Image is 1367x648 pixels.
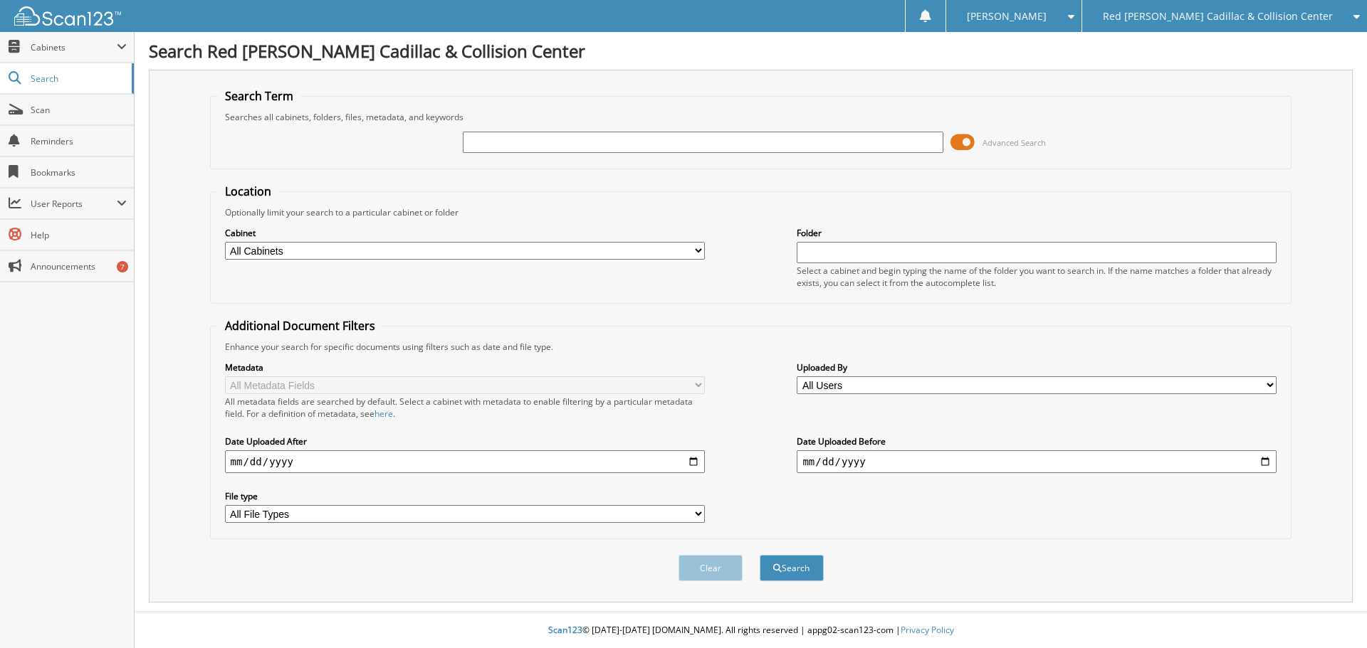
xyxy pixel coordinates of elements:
[797,227,1277,239] label: Folder
[218,341,1284,353] div: Enhance your search for specific documents using filters such as date and file type.
[760,555,824,581] button: Search
[218,318,382,334] legend: Additional Document Filters
[31,41,117,53] span: Cabinets
[797,450,1277,473] input: end
[983,137,1046,148] span: Advanced Search
[225,395,705,420] div: All metadata fields are searched by default. Select a cabinet with metadata to enable filtering b...
[31,104,127,116] span: Scan
[218,206,1284,218] div: Optionally limit your search to a particular cabinet or folder
[218,88,300,104] legend: Search Term
[797,361,1277,373] label: Uploaded By
[225,450,705,473] input: start
[901,624,954,636] a: Privacy Policy
[31,166,127,179] span: Bookmarks
[31,260,127,272] span: Announcements
[225,435,705,447] label: Date Uploaded After
[797,265,1277,289] div: Select a cabinet and begin typing the name of the folder you want to search in. If the name match...
[375,408,393,420] a: here
[135,613,1367,648] div: © [DATE]-[DATE] [DOMAIN_NAME]. All rights reserved | appg02-scan123-com |
[548,624,582,636] span: Scan123
[679,555,743,581] button: Clear
[14,6,121,26] img: scan123-logo-white.svg
[31,229,127,241] span: Help
[225,490,705,502] label: File type
[218,111,1284,123] div: Searches all cabinets, folders, files, metadata, and keywords
[225,361,705,373] label: Metadata
[797,435,1277,447] label: Date Uploaded Before
[117,261,128,272] div: 7
[967,12,1047,21] span: [PERSON_NAME]
[31,135,127,147] span: Reminders
[1103,12,1333,21] span: Red [PERSON_NAME] Cadillac & Collision Center
[149,39,1353,63] h1: Search Red [PERSON_NAME] Cadillac & Collision Center
[31,198,117,210] span: User Reports
[218,184,278,199] legend: Location
[225,227,705,239] label: Cabinet
[31,73,125,85] span: Search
